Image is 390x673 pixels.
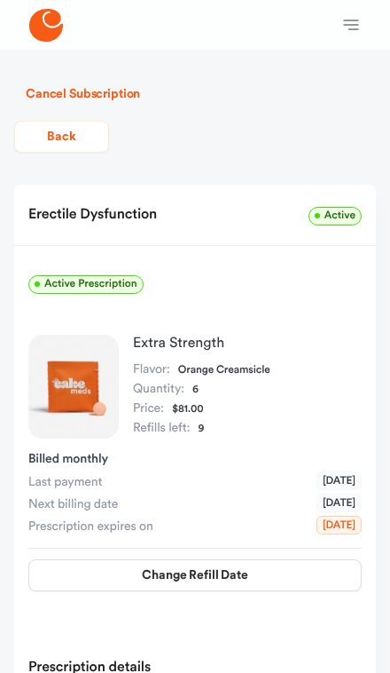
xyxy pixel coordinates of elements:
dt: Quantity: [133,380,184,400]
span: Billed monthly [28,453,108,465]
dd: Orange Creamsicle [178,360,270,380]
dt: Price: [133,400,164,419]
span: Active [308,207,362,226]
button: Cancel Subscription [14,78,152,110]
span: [DATE] [316,516,362,534]
button: Back [14,121,109,153]
span: Last payment [28,473,102,491]
span: [DATE] [316,494,362,512]
img: Extra Strength [28,335,119,439]
dd: 6 [192,380,199,400]
h3: Extra Strength [133,335,362,352]
span: Prescription expires on [28,518,153,535]
dd: 9 [198,419,204,439]
button: Change Refill Date [28,559,362,591]
span: Active Prescription [28,275,144,294]
dd: $81.00 [172,400,204,419]
dt: Flavor: [133,360,170,380]
h2: Erectile Dysfunction [28,199,157,231]
span: Next billing date [28,495,118,513]
dt: Refills left: [133,419,190,439]
span: [DATE] [316,471,362,490]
